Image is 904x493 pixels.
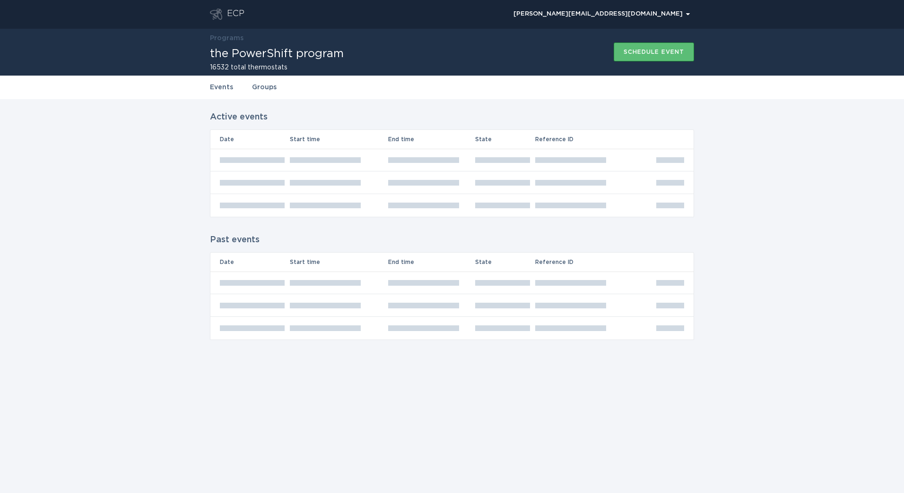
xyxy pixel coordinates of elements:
[252,82,277,93] a: Groups
[210,82,233,93] a: Events
[614,42,694,61] button: Schedule event
[210,253,694,272] tr: Table Headers
[289,130,388,149] th: Start time
[388,130,474,149] th: End time
[210,149,694,171] tr: Loading Rows
[210,272,694,294] tr: Loading Rows
[509,7,694,21] div: Popover menu
[210,194,694,217] tr: Loading Rows
[475,253,535,272] th: State
[210,294,694,317] tr: Loading Rows
[210,231,260,248] h2: Past events
[289,253,388,272] th: Start time
[227,8,244,20] div: ECP
[513,11,690,17] div: [PERSON_NAME][EMAIL_ADDRESS][DOMAIN_NAME]
[210,171,694,194] tr: Loading Rows
[509,7,694,21] button: Open user account details
[210,35,243,42] a: Programs
[475,130,535,149] th: State
[210,109,268,126] h2: Active events
[210,48,344,59] h1: the PowerShift program
[210,253,289,272] th: Date
[624,49,684,55] div: Schedule event
[535,130,656,149] th: Reference ID
[210,317,694,340] tr: Loading Rows
[210,64,344,71] h2: 16532 total thermostats
[210,8,222,20] button: Go to dashboard
[535,253,656,272] th: Reference ID
[388,253,474,272] th: End time
[210,130,289,149] th: Date
[210,130,694,149] tr: Table Headers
